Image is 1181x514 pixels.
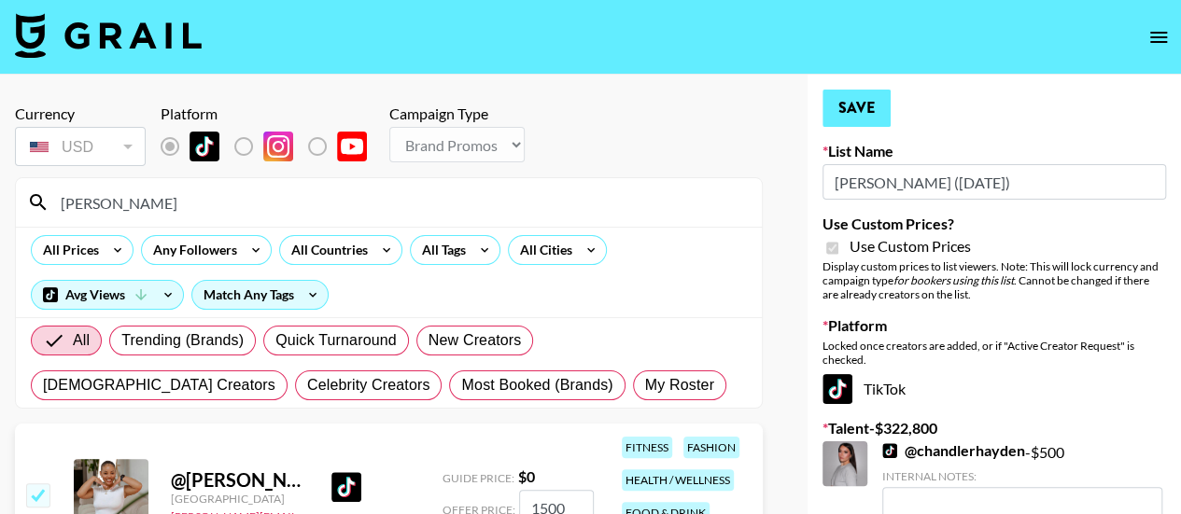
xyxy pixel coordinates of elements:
button: open drawer [1140,19,1177,56]
span: Use Custom Prices [850,237,971,256]
input: Search by User Name [49,188,751,217]
div: All Countries [280,236,372,264]
img: TikTok [822,374,852,404]
span: New Creators [429,329,522,352]
img: TikTok [882,443,897,458]
div: [GEOGRAPHIC_DATA] [171,492,309,506]
div: All Tags [411,236,470,264]
button: Save [822,90,891,127]
div: Any Followers [142,236,241,264]
div: Internal Notes: [882,469,1162,483]
div: Locked once creators are added, or if "Active Creator Request" is checked. [822,339,1166,367]
div: @ [PERSON_NAME] [171,468,309,492]
em: for bookers using this list [893,273,1014,287]
div: All Prices [32,236,103,264]
div: All Cities [509,236,576,264]
img: Instagram [263,132,293,161]
span: Most Booked (Brands) [461,374,612,396]
img: TikTok [331,472,361,502]
span: [DEMOGRAPHIC_DATA] Creators [43,374,275,396]
label: Use Custom Prices? [822,215,1166,233]
div: USD [19,131,142,163]
label: List Name [822,142,1166,160]
div: Campaign Type [389,104,525,123]
div: Display custom prices to list viewers. Note: This will lock currency and campaign type . Cannot b... [822,259,1166,301]
div: Currency is locked to USD [15,123,146,170]
label: Talent - $ 322,800 [822,419,1166,438]
div: Currency [15,104,146,123]
img: YouTube [337,132,367,161]
span: Celebrity Creators [307,374,430,396]
span: My Roster [645,374,714,396]
div: fitness [622,437,672,458]
div: Platform [161,104,382,123]
img: Grail Talent [15,13,202,58]
a: @chandlerhayden [882,441,1025,460]
span: Guide Price: [443,471,514,485]
strong: $ 0 [518,467,535,485]
span: Trending (Brands) [121,329,244,352]
label: Platform [822,316,1166,335]
img: TikTok [190,132,219,161]
div: Match Any Tags [192,281,328,309]
span: All [73,329,90,352]
div: Avg Views [32,281,183,309]
div: List locked to TikTok. [161,127,382,166]
div: TikTok [822,374,1166,404]
div: fashion [683,437,739,458]
div: health / wellness [622,469,734,491]
span: Quick Turnaround [275,329,397,352]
